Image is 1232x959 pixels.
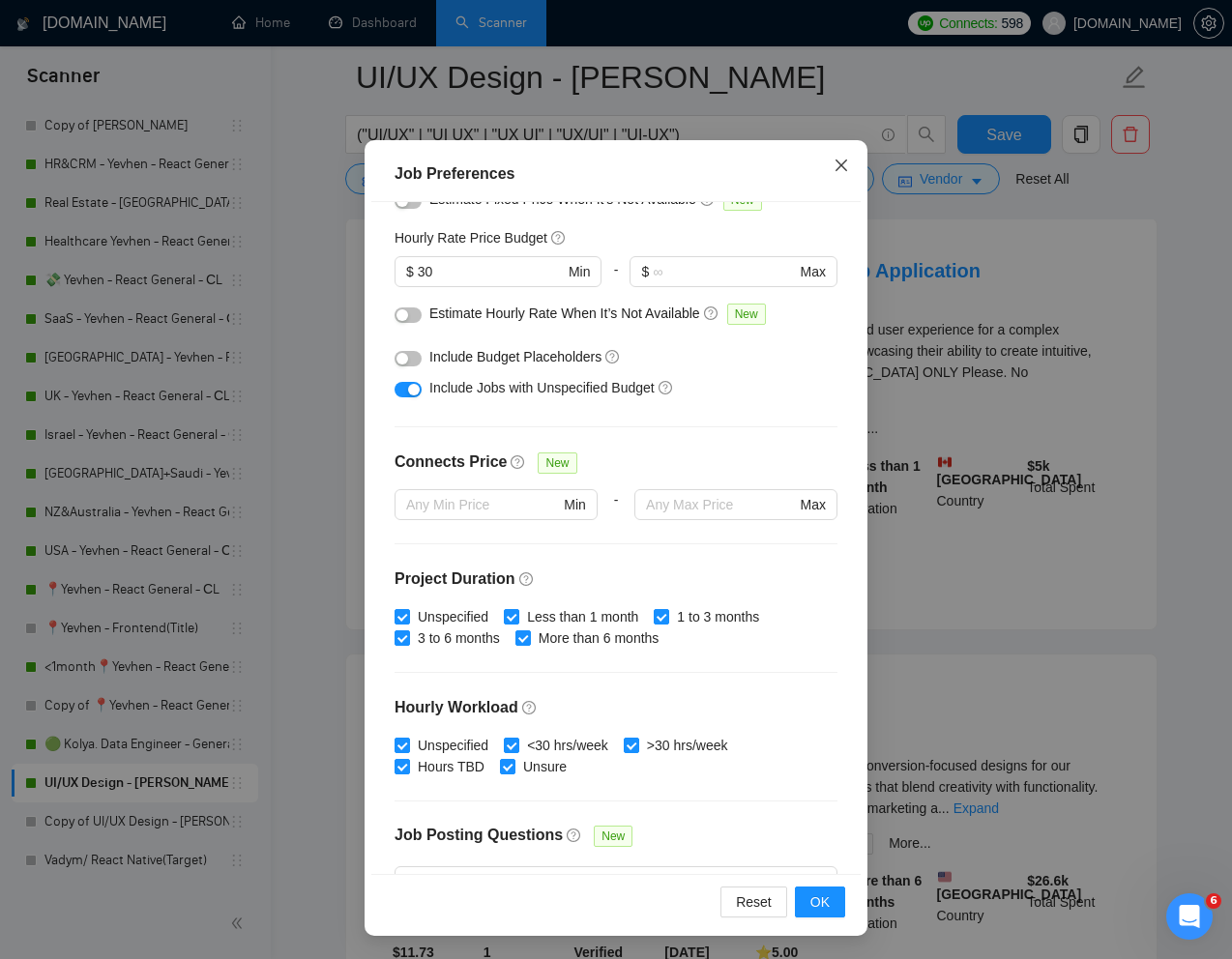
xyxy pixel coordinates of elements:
[704,305,719,321] span: question-circle
[594,826,632,847] span: New
[605,349,621,364] span: question-circle
[669,606,767,627] span: 1 to 3 months
[810,891,830,913] span: OK
[406,261,414,282] span: $
[727,304,766,325] span: New
[1166,893,1213,940] iframe: Intercom live chat
[519,571,535,587] span: question-circle
[538,452,576,474] span: New
[653,261,796,282] input: ∞
[720,886,787,917] button: Reset
[410,627,508,649] span: 3 to 6 months
[564,494,586,515] span: Min
[410,735,496,756] span: Unspecified
[395,227,547,248] h5: Hourly Rate Price Budget
[410,756,492,777] span: Hours TBD
[429,380,655,395] span: Include Jobs with Unspecified Budget
[522,700,538,715] span: question-circle
[801,261,826,282] span: Max
[801,494,826,515] span: Max
[418,261,565,282] input: 0
[515,756,574,777] span: Unsure
[395,450,507,474] h4: Connects Price
[406,494,560,515] input: Any Min Price
[531,627,667,649] span: More than 6 months
[395,696,837,719] h4: Hourly Workload
[598,489,634,543] div: -
[567,828,582,843] span: question-circle
[429,305,700,321] span: Estimate Hourly Rate When It’s Not Available
[646,494,796,515] input: Any Max Price
[815,140,867,192] button: Close
[659,380,674,395] span: question-circle
[1206,893,1221,909] span: 6
[736,891,772,913] span: Reset
[834,158,849,173] span: close
[395,162,837,186] div: Job Preferences
[511,454,526,470] span: question-circle
[639,735,736,756] span: >30 hrs/week
[395,567,837,591] h4: Project Duration
[395,824,563,847] h4: Job Posting Questions
[641,261,649,282] span: $
[519,735,616,756] span: <30 hrs/week
[551,230,567,246] span: question-circle
[410,606,496,627] span: Unspecified
[519,606,646,627] span: Less than 1 month
[569,261,591,282] span: Min
[601,256,630,303] div: -
[795,886,845,917] button: OK
[429,349,601,364] span: Include Budget Placeholders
